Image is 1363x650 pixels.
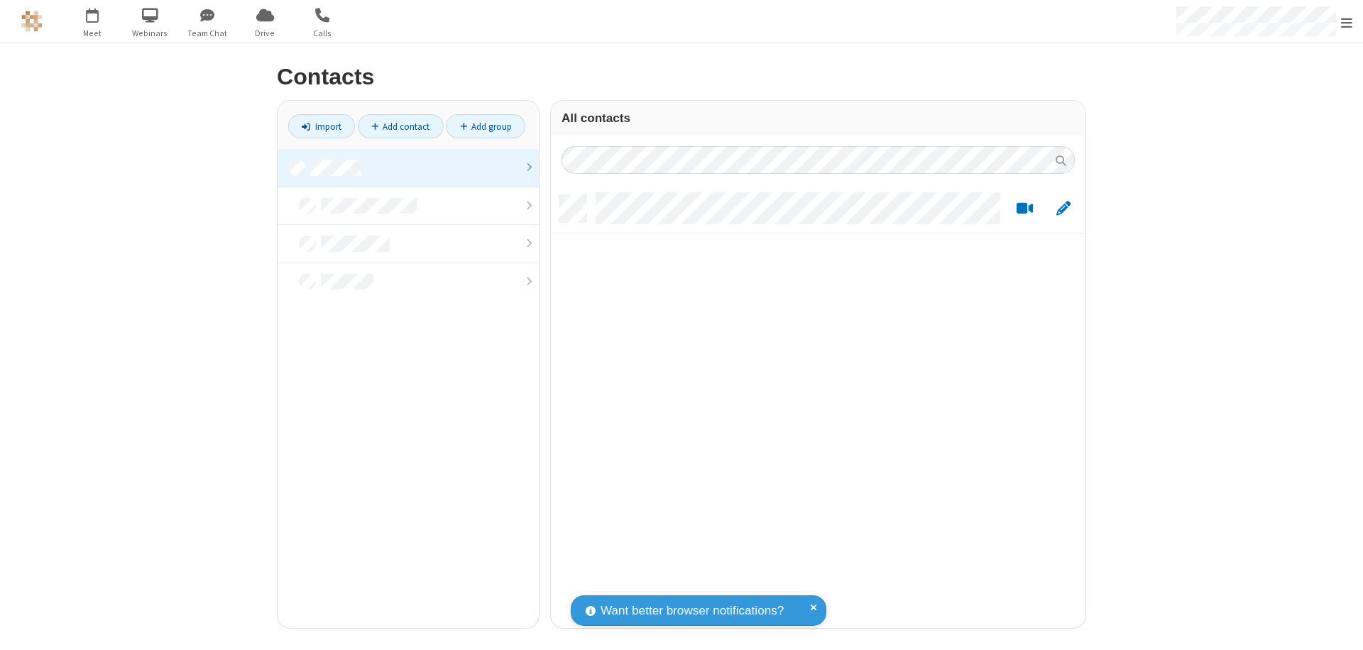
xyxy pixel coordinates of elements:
h2: Contacts [277,65,1086,89]
span: Want better browser notifications? [601,602,784,620]
a: Import [288,114,355,138]
button: Start a video meeting [1011,200,1039,218]
img: QA Selenium DO NOT DELETE OR CHANGE [21,11,43,32]
span: Calls [296,27,349,40]
span: Meet [66,27,119,40]
a: Add group [446,114,525,138]
span: Team Chat [181,27,234,40]
span: Drive [239,27,292,40]
div: grid [551,184,1085,628]
a: Add contact [358,114,444,138]
span: Webinars [124,27,177,40]
h3: All contacts [562,111,1075,125]
button: Edit [1049,200,1077,218]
